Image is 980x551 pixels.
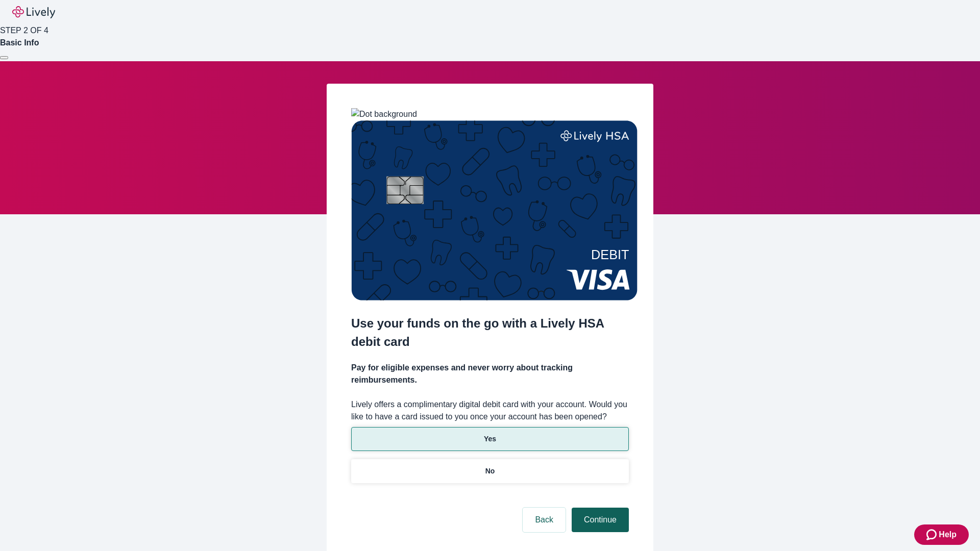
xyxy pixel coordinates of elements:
[351,427,629,451] button: Yes
[351,398,629,423] label: Lively offers a complimentary digital debit card with your account. Would you like to have a card...
[523,508,566,532] button: Back
[914,524,969,545] button: Zendesk support iconHelp
[351,362,629,386] h4: Pay for eligible expenses and never worry about tracking reimbursements.
[939,529,957,541] span: Help
[926,529,939,541] svg: Zendesk support icon
[12,6,55,18] img: Lively
[351,108,417,120] img: Dot background
[351,459,629,483] button: No
[484,434,496,444] p: Yes
[351,314,629,351] h2: Use your funds on the go with a Lively HSA debit card
[572,508,629,532] button: Continue
[351,120,638,300] img: Debit card
[485,466,495,477] p: No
